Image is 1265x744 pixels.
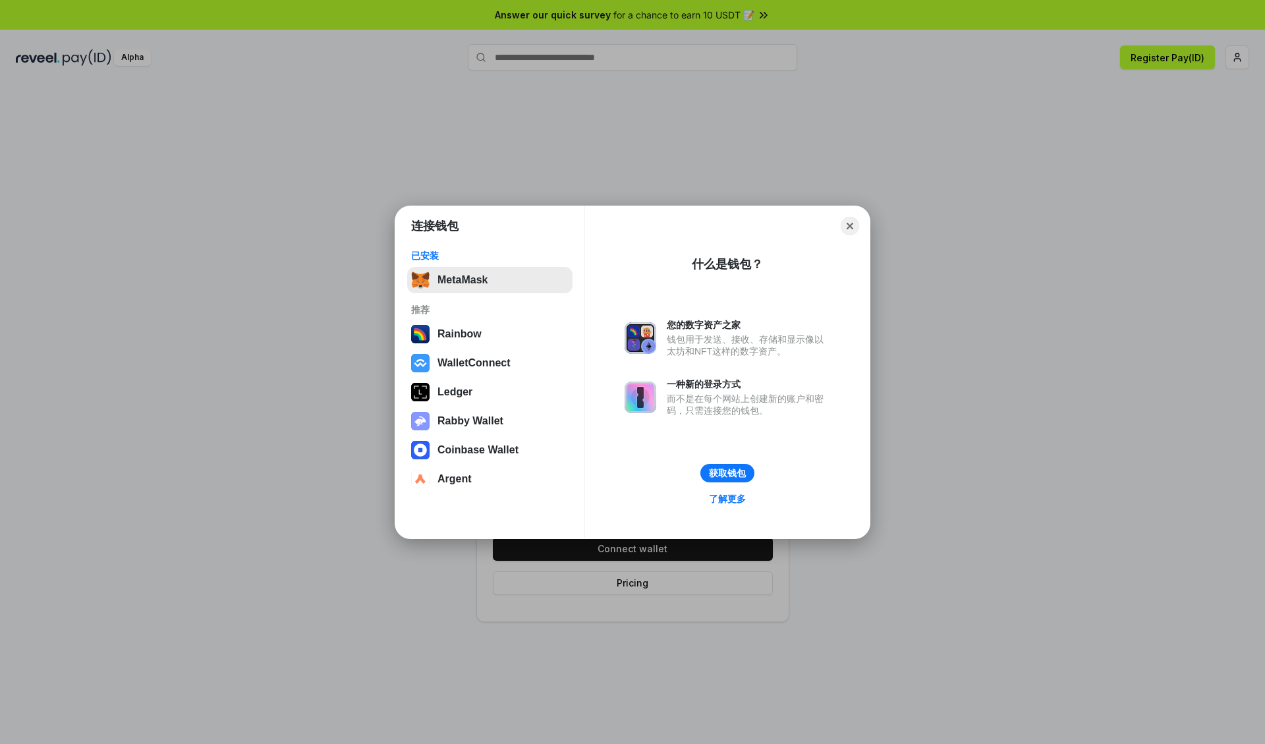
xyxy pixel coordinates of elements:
[411,250,569,262] div: 已安装
[407,379,573,405] button: Ledger
[437,386,472,398] div: Ledger
[411,325,430,343] img: svg+xml,%3Csvg%20width%3D%22120%22%20height%3D%22120%22%20viewBox%3D%220%200%20120%20120%22%20fil...
[407,408,573,434] button: Rabby Wallet
[437,415,503,427] div: Rabby Wallet
[692,256,763,272] div: 什么是钱包？
[411,441,430,459] img: svg+xml,%3Csvg%20width%3D%2228%22%20height%3D%2228%22%20viewBox%3D%220%200%2028%2028%22%20fill%3D...
[411,218,459,234] h1: 连接钱包
[411,383,430,401] img: svg+xml,%3Csvg%20xmlns%3D%22http%3A%2F%2Fwww.w3.org%2F2000%2Fsvg%22%20width%3D%2228%22%20height%3...
[701,490,754,507] a: 了解更多
[411,271,430,289] img: svg+xml,%3Csvg%20fill%3D%22none%22%20height%3D%2233%22%20viewBox%3D%220%200%2035%2033%22%20width%...
[407,267,573,293] button: MetaMask
[437,444,519,456] div: Coinbase Wallet
[437,328,482,340] div: Rainbow
[625,322,656,354] img: svg+xml,%3Csvg%20xmlns%3D%22http%3A%2F%2Fwww.w3.org%2F2000%2Fsvg%22%20fill%3D%22none%22%20viewBox...
[411,470,430,488] img: svg+xml,%3Csvg%20width%3D%2228%22%20height%3D%2228%22%20viewBox%3D%220%200%2028%2028%22%20fill%3D...
[841,217,859,235] button: Close
[667,378,830,390] div: 一种新的登录方式
[437,357,511,369] div: WalletConnect
[700,464,754,482] button: 获取钱包
[709,493,746,505] div: 了解更多
[667,333,830,357] div: 钱包用于发送、接收、存储和显示像以太坊和NFT这样的数字资产。
[407,466,573,492] button: Argent
[411,304,569,316] div: 推荐
[411,412,430,430] img: svg+xml,%3Csvg%20xmlns%3D%22http%3A%2F%2Fwww.w3.org%2F2000%2Fsvg%22%20fill%3D%22none%22%20viewBox...
[437,274,488,286] div: MetaMask
[407,350,573,376] button: WalletConnect
[407,321,573,347] button: Rainbow
[407,437,573,463] button: Coinbase Wallet
[667,319,830,331] div: 您的数字资产之家
[625,382,656,413] img: svg+xml,%3Csvg%20xmlns%3D%22http%3A%2F%2Fwww.w3.org%2F2000%2Fsvg%22%20fill%3D%22none%22%20viewBox...
[437,473,472,485] div: Argent
[667,393,830,416] div: 而不是在每个网站上创建新的账户和密码，只需连接您的钱包。
[709,467,746,479] div: 获取钱包
[411,354,430,372] img: svg+xml,%3Csvg%20width%3D%2228%22%20height%3D%2228%22%20viewBox%3D%220%200%2028%2028%22%20fill%3D...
